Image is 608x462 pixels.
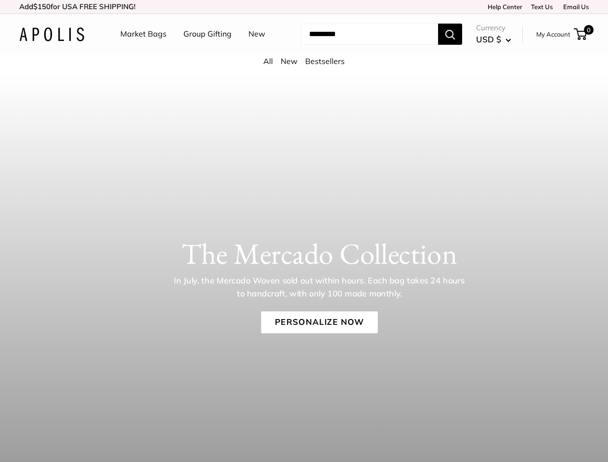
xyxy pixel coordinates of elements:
span: Currency [476,21,511,35]
a: Email Us [560,3,589,11]
span: $150 [33,2,51,11]
h1: The Mercado Collection [49,236,590,271]
img: Apolis [19,27,84,41]
p: In July, the Mercado Woven sold out within hours. Each bag takes 24 hours to handcraft, with only... [170,274,468,300]
a: Text Us [531,3,553,11]
button: USD $ [476,32,511,47]
button: Search [438,24,462,45]
a: Bestsellers [305,56,345,66]
a: My Account [536,28,570,40]
a: Personalize Now [261,311,377,334]
span: 0 [584,25,594,35]
a: New [281,56,298,66]
input: Search... [301,24,438,45]
a: All [263,56,273,66]
span: USD $ [476,34,501,44]
a: New [248,27,265,41]
a: Market Bags [120,27,167,41]
a: Group Gifting [183,27,232,41]
a: 0 [575,28,587,40]
a: Help Center [484,3,522,11]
